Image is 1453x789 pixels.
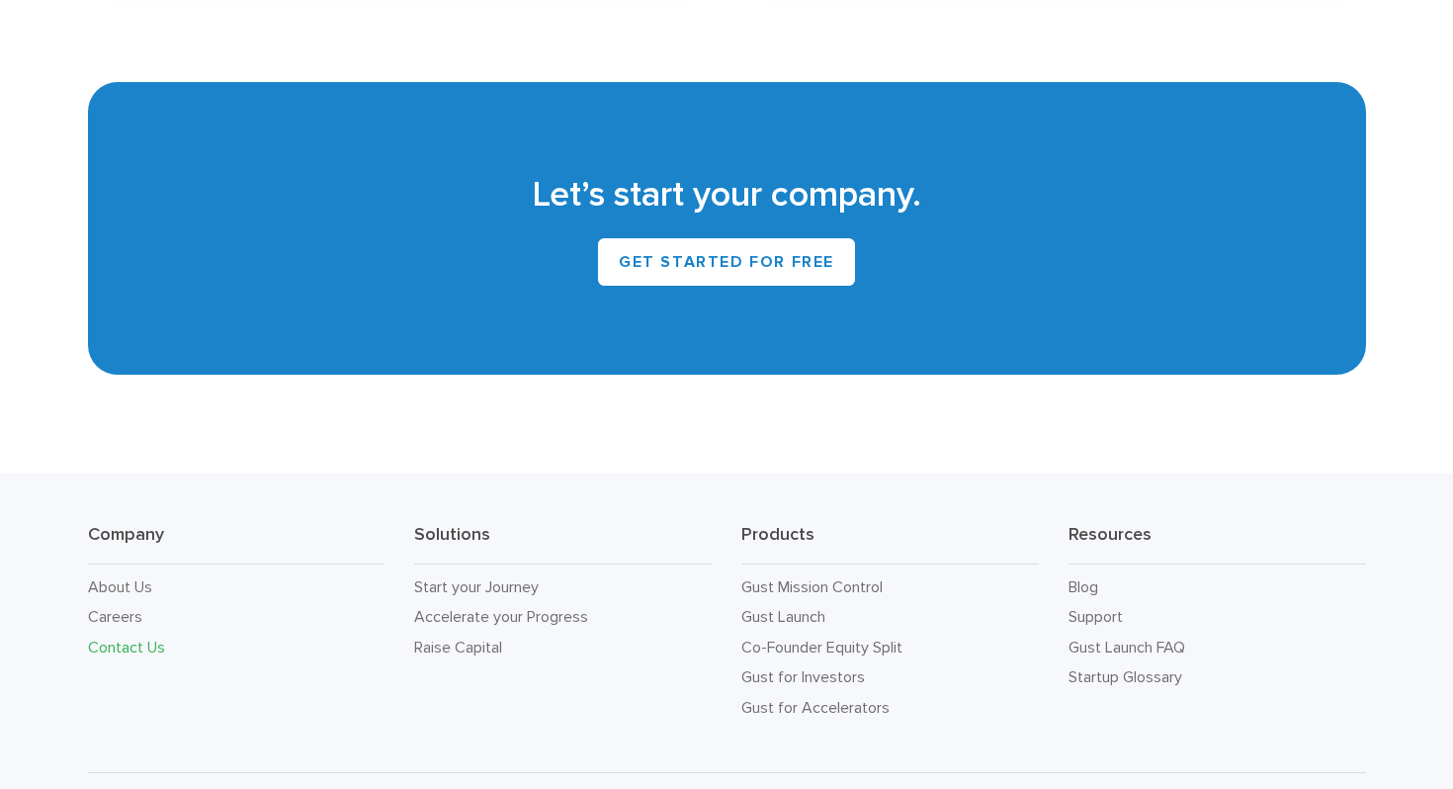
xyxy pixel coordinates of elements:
a: Get Started for Free [598,238,855,286]
a: Support [1068,607,1123,626]
a: Gust Launch [741,607,825,626]
a: Co-Founder Equity Split [741,638,902,657]
a: Careers [88,607,142,626]
a: About Us [88,577,152,596]
a: Blog [1068,577,1098,596]
h3: Solutions [414,523,712,565]
a: Contact Us [88,638,165,657]
h3: Resources [1068,523,1366,565]
a: Gust for Accelerators [741,698,890,717]
h3: Company [88,523,385,565]
a: Startup Glossary [1068,667,1182,686]
h3: Products [741,523,1039,565]
h2: Let’s start your company. [118,171,1336,219]
a: Accelerate your Progress [414,607,588,626]
a: Start your Journey [414,577,539,596]
a: Raise Capital [414,638,502,657]
a: Gust for Investors [741,667,865,686]
a: Gust Launch FAQ [1068,638,1185,657]
a: Gust Mission Control [741,577,883,596]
